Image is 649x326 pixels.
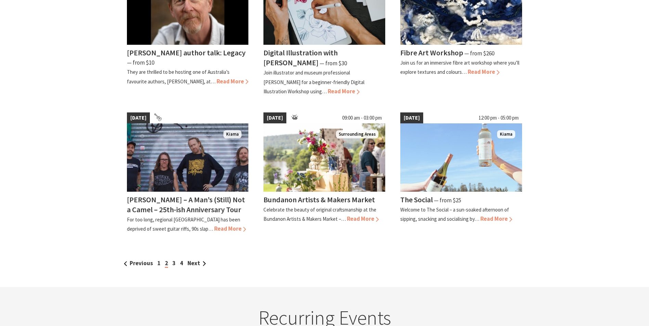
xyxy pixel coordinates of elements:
span: [DATE] [400,112,423,123]
h4: Digital Illustration with [PERSON_NAME] [263,48,338,67]
a: 4 [180,259,183,267]
a: [DATE] Frenzel Rhomb Kiama Pavilion Saturday 4th October Kiama [PERSON_NAME] – A Man’s (Still) No... [127,112,249,233]
span: Read More [217,78,248,85]
span: Surrounding Areas [336,130,378,139]
span: Read More [480,215,512,222]
span: 12:00 pm - 05:00 pm [475,112,522,123]
span: 2 [165,259,168,268]
span: Read More [347,215,379,222]
img: Frenzel Rhomb Kiama Pavilion Saturday 4th October [127,123,249,192]
p: For too long, regional [GEOGRAPHIC_DATA] has been deprived of sweet guitar riffs, 90s slap… [127,216,240,232]
span: Read More [468,68,499,76]
a: Next [187,259,206,267]
h4: Fibre Art Workshop [400,48,463,57]
span: ⁠— from $25 [434,196,461,204]
span: [DATE] [127,112,150,123]
span: Read More [214,225,246,232]
span: 09:00 am - 03:00 pm [339,112,385,123]
p: Celebrate the beauty of original craftsmanship at the Bundanon Artists & Makers Market –… [263,206,376,222]
span: Kiama [223,130,242,139]
a: 3 [172,259,176,267]
span: [DATE] [263,112,286,123]
a: [DATE] 09:00 am - 03:00 pm A seleciton of ceramic goods are placed on a table outdoor with river ... [263,112,385,233]
img: The Social [400,123,522,192]
h4: [PERSON_NAME] author talk: Legacy [127,48,246,57]
p: Join illustrator and museum professional [PERSON_NAME] for a beginner-friendly Digital Illustrati... [263,69,364,94]
h4: The Social [400,195,433,204]
h4: Bundanon Artists & Makers Market [263,195,375,204]
a: 1 [157,259,160,267]
p: Welcome to The Social – a sun-soaked afternoon of sipping, snacking and socialising by… [400,206,509,222]
span: ⁠— from $260 [464,50,494,57]
p: Join us for an immersive fibre art workshop where you’ll explore textures and colours… [400,59,519,75]
img: A seleciton of ceramic goods are placed on a table outdoor with river views behind [263,123,385,192]
a: [DATE] 12:00 pm - 05:00 pm The Social Kiama The Social ⁠— from $25 Welcome to The Social – a sun-... [400,112,522,233]
span: Read More [328,87,360,95]
span: Kiama [497,130,515,139]
span: ⁠— from $10 [127,59,154,66]
p: They are thrilled to be hosting one of Australia’s favourite authors, [PERSON_NAME], at… [127,69,230,84]
a: Previous [124,259,153,267]
h4: [PERSON_NAME] – A Man’s (Still) Not a Camel – 25th-ish Anniversary Tour [127,195,245,214]
span: ⁠— from $30 [320,59,347,67]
